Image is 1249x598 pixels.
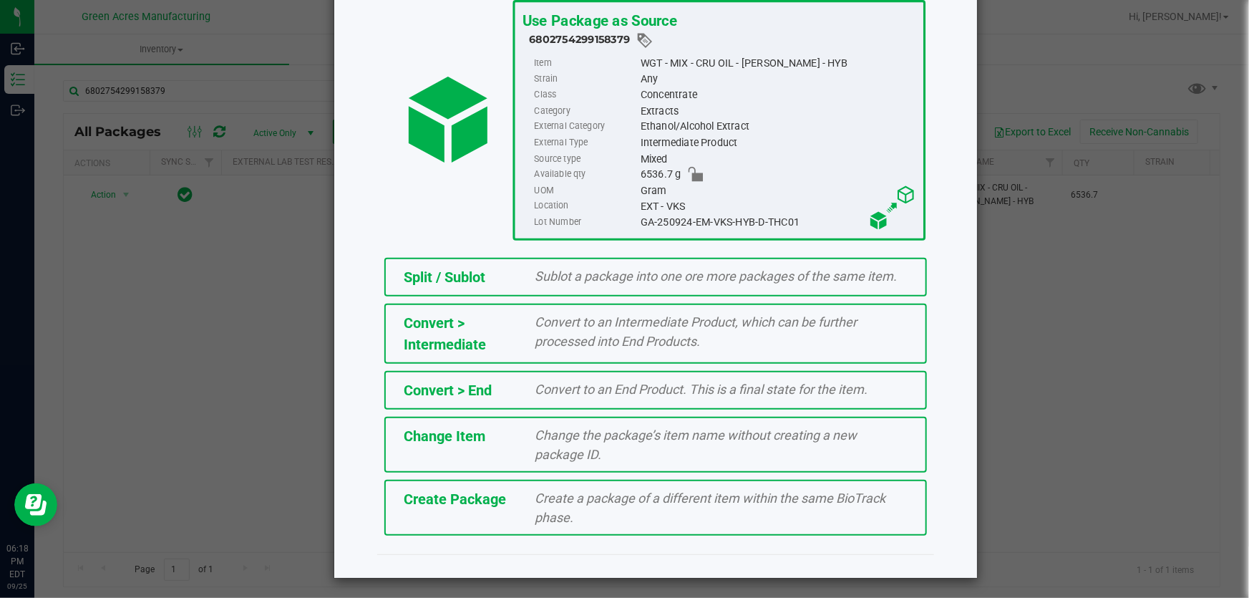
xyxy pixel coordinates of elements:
[523,11,677,29] span: Use Package as Source
[534,87,637,103] label: Class
[641,151,916,167] div: Mixed
[535,491,886,525] span: Create a package of a different item within the same BioTrack phase.
[641,214,916,230] div: GA-250924-EM-VKS-HYB-D-THC01
[534,71,637,87] label: Strain
[641,167,681,183] span: 6536.7 g
[404,382,492,399] span: Convert > End
[534,103,637,119] label: Category
[534,183,637,198] label: UOM
[535,314,857,349] span: Convert to an Intermediate Product, which can be further processed into End Products.
[534,55,637,71] label: Item
[641,135,916,150] div: Intermediate Product
[534,119,637,135] label: External Category
[535,382,868,397] span: Convert to an End Product. This is a final state for the item.
[641,103,916,119] div: Extracts
[535,428,857,462] span: Change the package’s item name without creating a new package ID.
[529,32,916,49] div: 6802754299158379
[641,87,916,103] div: Concentrate
[534,135,637,150] label: External Type
[404,428,485,445] span: Change Item
[404,491,506,508] span: Create Package
[534,198,637,214] label: Location
[641,55,916,71] div: WGT - MIX - CRU OIL - [PERSON_NAME] - HYB
[641,198,916,214] div: EXT - VKS
[534,151,637,167] label: Source type
[534,167,637,183] label: Available qty
[641,119,916,135] div: Ethanol/Alcohol Extract
[535,269,898,284] span: Sublot a package into one ore more packages of the same item.
[534,214,637,230] label: Lot Number
[14,483,57,526] iframe: Resource center
[641,71,916,87] div: Any
[641,183,916,198] div: Gram
[404,314,486,353] span: Convert > Intermediate
[404,269,485,286] span: Split / Sublot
